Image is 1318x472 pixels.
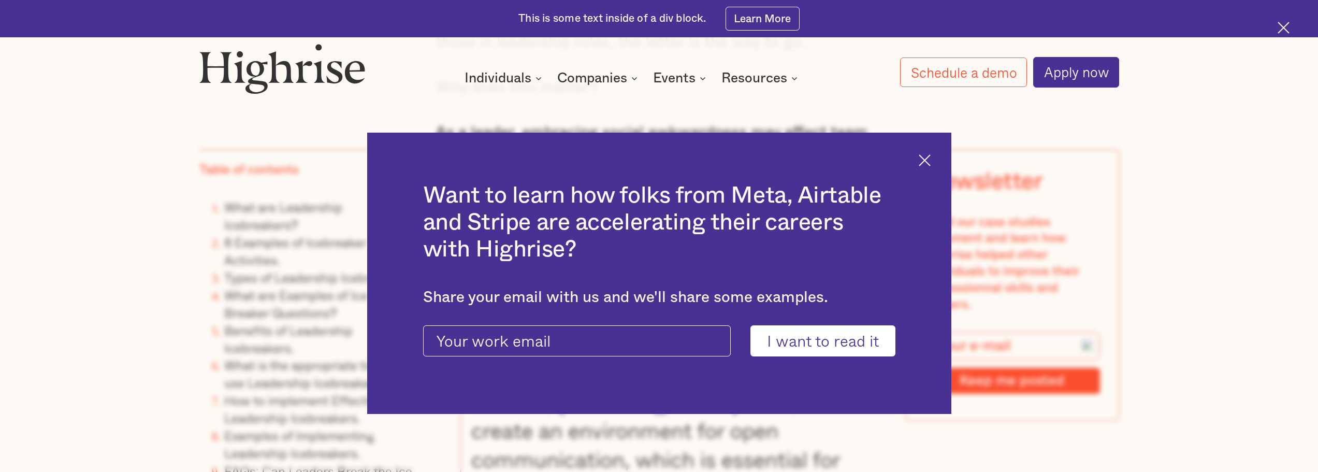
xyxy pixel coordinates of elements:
input: Your work email [423,325,731,356]
div: Companies [557,72,641,84]
div: Resources [721,72,787,84]
div: Events [653,72,696,84]
div: Individuals [465,72,545,84]
div: Resources [721,72,801,84]
h2: Want to learn how folks from Meta, Airtable and Stripe are accelerating their careers with Highrise? [423,182,895,264]
img: Cross icon [919,154,931,166]
div: Share your email with us and we'll share some examples. [423,289,895,307]
div: Individuals [465,72,531,84]
img: Cross icon [1278,22,1290,34]
a: Apply now [1033,57,1119,87]
input: I want to read it [750,325,895,356]
a: Schedule a demo [900,58,1027,88]
form: current-ascender-blog-article-modal-form [423,325,895,356]
a: Learn More [726,7,800,30]
div: Companies [557,72,627,84]
div: Events [653,72,709,84]
div: This is some text inside of a div block. [518,11,706,26]
img: Highrise logo [199,44,366,94]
